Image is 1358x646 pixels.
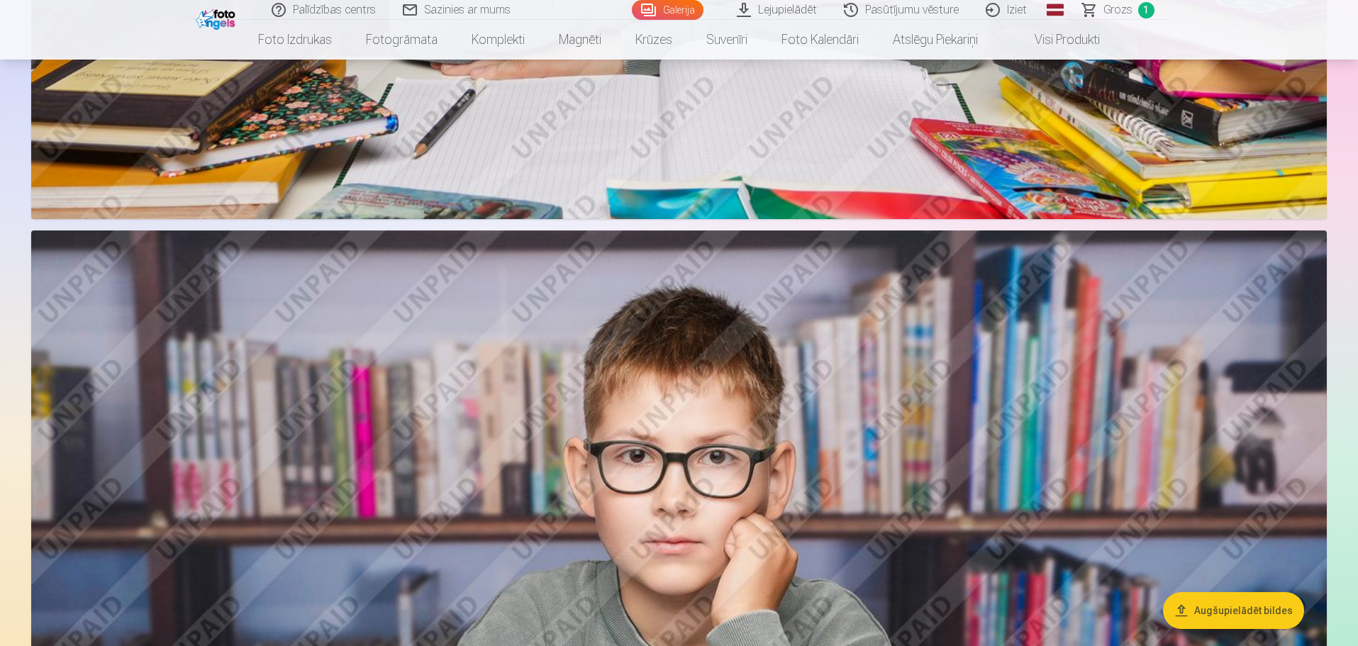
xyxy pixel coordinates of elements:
[618,20,689,60] a: Krūzes
[876,20,995,60] a: Atslēgu piekariņi
[1138,2,1154,18] span: 1
[196,6,239,30] img: /fa1
[455,20,542,60] a: Komplekti
[349,20,455,60] a: Fotogrāmata
[241,20,349,60] a: Foto izdrukas
[689,20,764,60] a: Suvenīri
[542,20,618,60] a: Magnēti
[995,20,1117,60] a: Visi produkti
[1163,592,1304,629] button: Augšupielādēt bildes
[1103,1,1132,18] span: Grozs
[764,20,876,60] a: Foto kalendāri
